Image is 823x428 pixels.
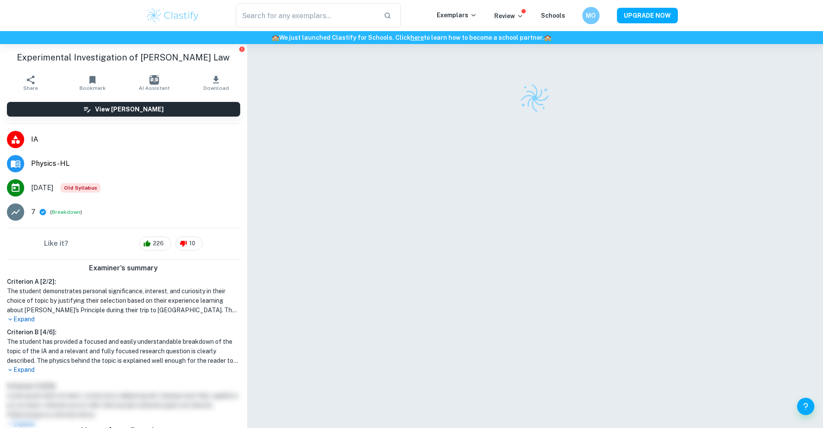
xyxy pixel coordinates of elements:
h6: Like it? [44,238,68,249]
img: AI Assistant [149,75,159,85]
img: Clastify logo [146,7,200,24]
button: Download [185,71,247,95]
span: Physics - HL [31,159,240,169]
button: View [PERSON_NAME] [7,102,240,117]
span: Old Syllabus [60,183,101,193]
button: MO [582,7,600,24]
button: AI Assistant [124,71,185,95]
a: Schools [541,12,565,19]
span: Share [23,85,38,91]
img: Clastify logo [518,81,552,115]
span: IA [31,134,240,145]
button: Breakdown [52,208,80,216]
h6: View [PERSON_NAME] [95,105,164,114]
input: Search for any exemplars... [236,3,377,28]
div: Starting from the May 2025 session, the Physics IA requirements have changed. It's OK to refer to... [60,183,101,193]
p: Exemplars [437,10,477,20]
h6: Criterion A [ 2 / 2 ]: [7,277,240,286]
p: 7 [31,207,35,217]
span: 🏫 [272,34,279,41]
span: ( ) [50,208,82,216]
button: Report issue [239,46,245,52]
h1: Experimental Investigation of [PERSON_NAME] Law [7,51,240,64]
h1: The student demonstrates personal significance, interest, and curiosity in their choice of topic ... [7,286,240,315]
span: [DATE] [31,183,54,193]
p: Review [494,11,524,21]
h6: MO [586,11,596,20]
button: UPGRADE NOW [617,8,678,23]
p: Expand [7,365,240,374]
a: here [410,34,424,41]
h1: The student has provided a focused and easily understandable breakdown of the topic of the IA and... [7,337,240,365]
button: Help and Feedback [797,398,814,415]
p: Expand [7,315,240,324]
h6: Examiner's summary [3,263,244,273]
span: Download [203,85,229,91]
button: Bookmark [62,71,124,95]
span: 226 [148,239,168,248]
span: AI Assistant [139,85,170,91]
div: 226 [139,237,171,250]
span: 🏫 [544,34,551,41]
div: 10 [175,237,203,250]
span: Bookmark [79,85,106,91]
h6: We just launched Clastify for Schools. Click to learn how to become a school partner. [2,33,821,42]
span: 10 [184,239,200,248]
h6: Criterion B [ 4 / 6 ]: [7,327,240,337]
